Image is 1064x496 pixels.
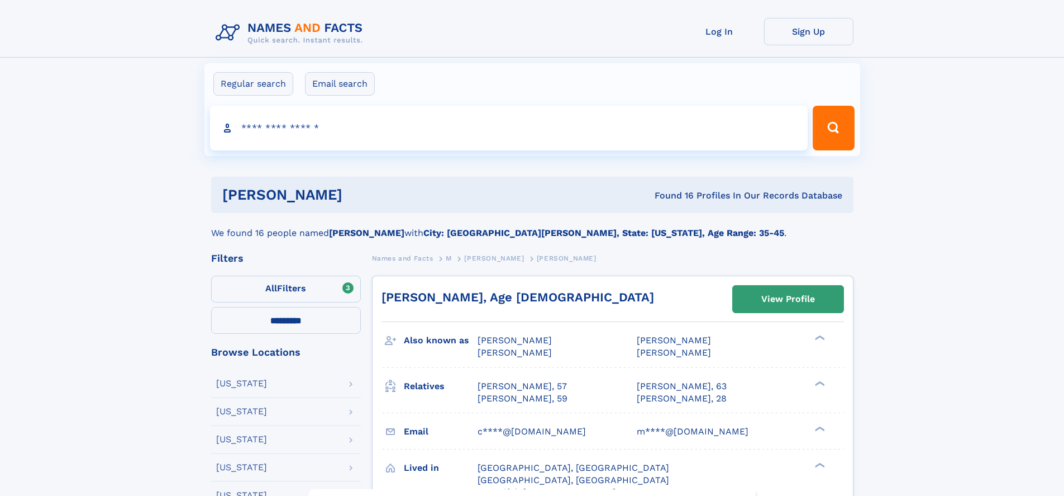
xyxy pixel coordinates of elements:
[216,379,267,388] div: [US_STATE]
[537,254,597,262] span: [PERSON_NAME]
[216,407,267,416] div: [US_STATE]
[210,106,808,150] input: search input
[637,335,711,346] span: [PERSON_NAME]
[404,331,478,350] h3: Also known as
[211,18,372,48] img: Logo Names and Facts
[423,228,784,238] b: City: [GEOGRAPHIC_DATA][PERSON_NAME], State: [US_STATE], Age Range: 35-45
[211,347,361,357] div: Browse Locations
[404,422,478,441] h3: Email
[478,347,552,358] span: [PERSON_NAME]
[446,254,452,262] span: M
[478,475,669,485] span: [GEOGRAPHIC_DATA], [GEOGRAPHIC_DATA]
[446,251,452,265] a: M
[637,393,727,405] a: [PERSON_NAME], 28
[478,335,552,346] span: [PERSON_NAME]
[213,72,293,96] label: Regular search
[478,393,567,405] a: [PERSON_NAME], 59
[813,106,854,150] button: Search Button
[404,377,478,396] h3: Relatives
[733,286,843,313] a: View Profile
[381,290,654,304] a: [PERSON_NAME], Age [DEMOGRAPHIC_DATA]
[329,228,404,238] b: [PERSON_NAME]
[812,334,826,342] div: ❯
[464,251,524,265] a: [PERSON_NAME]
[216,435,267,444] div: [US_STATE]
[222,188,499,202] h1: [PERSON_NAME]
[372,251,433,265] a: Names and Facts
[812,380,826,387] div: ❯
[404,459,478,478] h3: Lived in
[675,18,764,45] a: Log In
[478,380,567,393] a: [PERSON_NAME], 57
[216,463,267,472] div: [US_STATE]
[211,213,853,240] div: We found 16 people named with .
[498,190,842,202] div: Found 16 Profiles In Our Records Database
[764,18,853,45] a: Sign Up
[211,276,361,303] label: Filters
[637,380,727,393] a: [PERSON_NAME], 63
[305,72,375,96] label: Email search
[478,462,669,473] span: [GEOGRAPHIC_DATA], [GEOGRAPHIC_DATA]
[761,286,815,312] div: View Profile
[211,253,361,263] div: Filters
[637,347,711,358] span: [PERSON_NAME]
[812,425,826,432] div: ❯
[265,283,277,294] span: All
[812,461,826,469] div: ❯
[464,254,524,262] span: [PERSON_NAME]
